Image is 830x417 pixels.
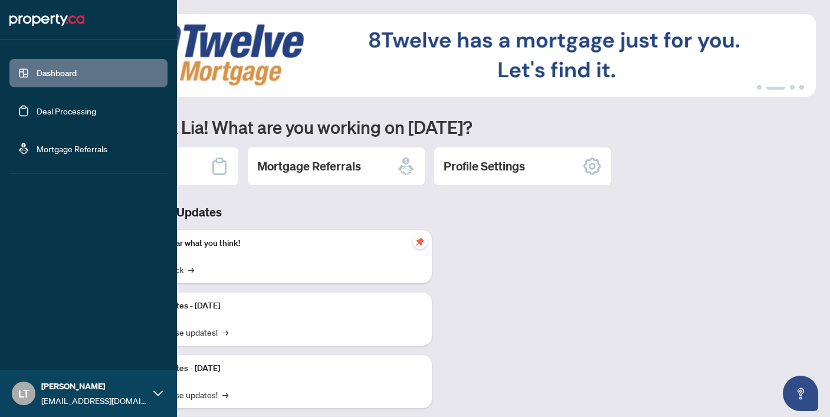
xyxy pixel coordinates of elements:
span: [PERSON_NAME] [41,380,147,393]
img: logo [9,11,84,29]
span: → [188,263,194,276]
h2: Mortgage Referrals [257,158,361,175]
button: 4 [799,85,804,90]
a: Mortgage Referrals [37,143,107,154]
button: 3 [790,85,795,90]
button: 2 [766,85,785,90]
span: [EMAIL_ADDRESS][DOMAIN_NAME] [41,394,147,407]
p: We want to hear what you think! [124,237,422,250]
p: Platform Updates - [DATE] [124,300,422,313]
a: Deal Processing [37,106,96,116]
p: Platform Updates - [DATE] [124,362,422,375]
button: 1 [757,85,762,90]
span: LT [18,385,29,402]
a: Dashboard [37,68,77,78]
h1: Welcome back Lia! What are you working on [DATE]? [61,116,816,138]
img: Slide 1 [61,14,816,97]
h2: Profile Settings [444,158,525,175]
span: → [222,388,228,401]
span: pushpin [413,235,427,249]
span: → [222,326,228,339]
h3: Brokerage & Industry Updates [61,204,432,221]
button: Open asap [783,376,818,411]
